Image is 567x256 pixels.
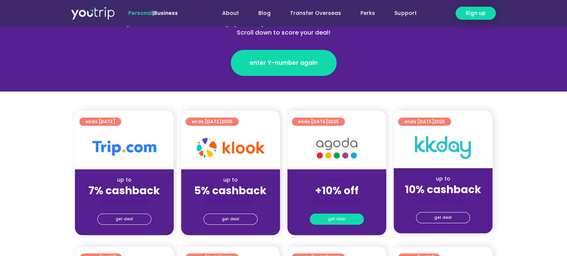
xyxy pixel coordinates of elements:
a: ends [DATE]2025 [186,118,239,126]
span: ends [DATE] [404,118,445,126]
a: Perks [351,6,385,20]
div: (for stays only) [293,198,380,205]
span: 2025 [434,118,445,125]
a: get deal [97,214,151,225]
span: enter Y-number again [250,58,318,67]
span: get deal [222,214,239,224]
a: ends [DATE]2025 [292,118,345,126]
a: ends [DATE]2025 [398,118,451,126]
a: get deal [310,214,364,225]
span: ends [DATE] [85,118,115,126]
div: (for stays only) [400,196,486,204]
a: enter Y-number again [231,50,337,76]
strong: 7% cashback [88,183,160,198]
div: up to [400,175,486,183]
span: Personal [128,9,152,17]
a: Support [385,6,426,20]
nav: Menu [198,6,426,20]
strong: 5% cashback [194,183,267,198]
span: 2025 [221,118,233,125]
div: Scroll down to score your deal! [122,28,445,37]
a: ends [DATE] [79,118,121,126]
div: up to [187,176,274,184]
div: up to [81,176,168,184]
a: Transfer Overseas [280,6,351,20]
div: (for stays only) [81,198,168,205]
span: get deal [434,212,452,223]
span: get deal [116,214,133,224]
a: Sign up [456,7,496,20]
span: ends [DATE] [192,118,233,126]
span: | [128,9,178,17]
span: up to [330,176,344,183]
a: get deal [416,212,470,223]
span: get deal [328,214,346,224]
span: ends [DATE] [298,118,339,126]
strong: +10% off [315,183,359,198]
a: get deal [204,214,258,225]
a: About [212,6,249,20]
span: Sign up [466,9,486,17]
span: 2025 [328,118,339,125]
strong: 10% cashback [405,182,481,197]
div: (for stays only) [187,198,274,205]
a: Blog [249,6,280,20]
a: Business [154,9,178,17]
